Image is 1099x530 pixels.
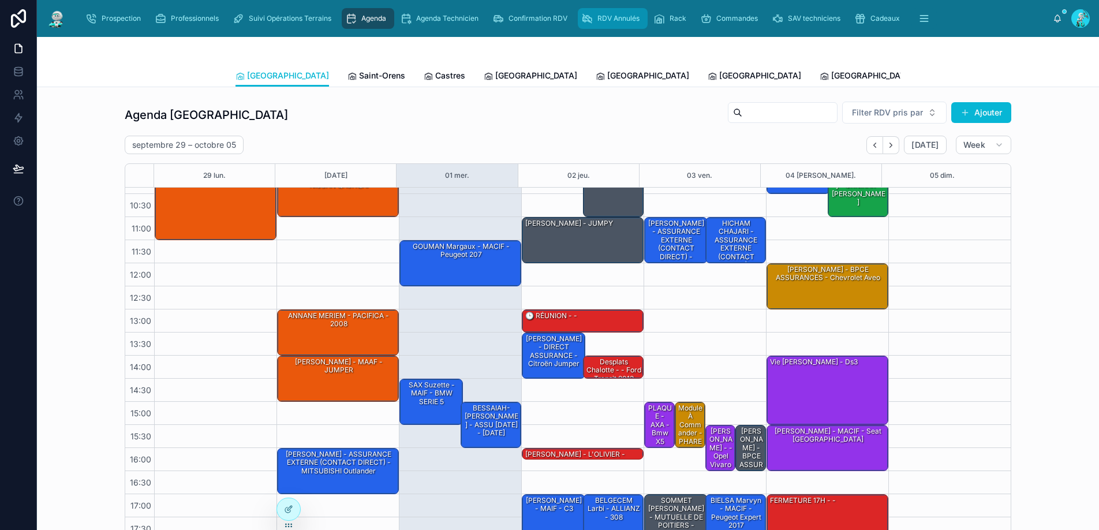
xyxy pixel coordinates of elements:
div: GOUMAN Margaux - MACIF - Peugeot 207 [400,241,521,286]
button: 02 jeu. [567,164,590,187]
span: 11:00 [129,223,154,233]
div: [PERSON_NAME] - DIRECT ASSURANCE - Citroën jumper [524,334,584,369]
div: Vie [PERSON_NAME] - Ds3 [769,357,859,367]
span: Cadeaux [870,14,900,23]
div: [PERSON_NAME] - - opel vivaro [706,426,735,471]
div: ANNANE MERIEM - PACIFICA - 2008 [279,311,398,330]
div: HICHAM CHAJARI - ASSURANCE EXTERNE (CONTACT DIRECT) - Mercedes Classe A [706,218,766,263]
div: [PERSON_NAME] - BPCE ASSURANCES - C4 [738,426,765,487]
div: [PERSON_NAME] - ORNIKAR - [PERSON_NAME] [828,171,888,217]
span: 10:30 [127,200,154,210]
button: Back [866,136,883,154]
div: [PERSON_NAME] - JUMPY [522,218,643,263]
div: PLAQUE - AXA - bmw x5 [645,402,674,447]
span: [GEOGRAPHIC_DATA] [495,70,577,81]
button: Ajouter [951,102,1011,123]
span: 15:30 [128,431,154,441]
button: [DATE] [904,136,946,154]
div: [PERSON_NAME] - BPCE ASSURANCES - C4 [736,426,765,471]
div: [PERSON_NAME] - - opel vivaro [708,426,735,470]
a: [GEOGRAPHIC_DATA] [235,65,329,87]
div: [PERSON_NAME] - MACIF - seat [GEOGRAPHIC_DATA] [769,426,887,445]
span: SAV techniciens [788,14,840,23]
span: 12:00 [127,270,154,279]
div: SAX Suzette - MAIF - BMW SERIE 5 [402,380,462,407]
a: Professionnels [151,8,227,29]
span: 13:00 [127,316,154,326]
button: Week [956,136,1011,154]
div: [PERSON_NAME] - ORNIKAR - [PERSON_NAME] [830,172,888,208]
span: 16:30 [127,477,154,487]
div: FERMETURE 17H - - [769,495,837,506]
a: Agenda [342,8,394,29]
div: [PERSON_NAME] - MAIF - C3 [524,495,584,514]
a: [GEOGRAPHIC_DATA] [820,65,913,88]
div: 04 [PERSON_NAME]. [786,164,856,187]
div: [PERSON_NAME] - MAAF - JUMPER [278,356,398,401]
span: 15:00 [128,408,154,418]
button: Next [883,136,899,154]
div: [PERSON_NAME] - PACIFICA - NISSAN QASHQAI [278,171,398,217]
div: [PERSON_NAME] - BPCE ASSURANCES - Chevrolet aveo [767,264,888,309]
a: Saint-Orens [347,65,405,88]
span: Confirmation RDV [509,14,567,23]
div: BELGECEM Larbi - ALLIANZ - 308 [585,495,643,522]
div: [PERSON_NAME] - MAAF - JUMPER [279,357,398,376]
span: 14:00 [127,362,154,372]
span: Agenda Technicien [416,14,479,23]
div: HICHAM CHAJARI - ASSURANCE EXTERNE (CONTACT DIRECT) - Mercedes Classe A [708,218,765,287]
span: Professionnels [171,14,219,23]
button: 29 lun. [203,164,226,187]
div: Module à commander - PHARE AVT DROIT [PERSON_NAME] - MMA - classe A [675,402,705,447]
span: 13:30 [127,339,154,349]
button: 05 dim. [930,164,955,187]
div: [PERSON_NAME] - MACIF - seat [GEOGRAPHIC_DATA] [767,426,888,471]
div: 🕒 RÉUNION - - [522,310,643,332]
span: 16:00 [127,454,154,464]
span: Saint-Orens [359,70,405,81]
div: ANNANE MERIEM - PACIFICA - 2008 [278,310,398,355]
a: Confirmation RDV [489,8,575,29]
div: [PERSON_NAME] - L'OLIVIER - [522,449,643,460]
span: Agenda [361,14,386,23]
div: BESSAIAH-[PERSON_NAME] - ASSU [DATE] - [DATE] [463,403,521,439]
div: [PERSON_NAME] - ASSURANCE EXTERNE (CONTACT DIRECT) - MITSUBISHI Outlander [279,449,398,476]
span: [GEOGRAPHIC_DATA] [719,70,801,81]
div: [PERSON_NAME] - BPCE ASSURANCES - Chevrolet aveo [769,264,887,283]
span: [GEOGRAPHIC_DATA] [607,70,689,81]
div: 01 mer. [445,164,469,187]
a: Rack [650,8,694,29]
div: BESSAIAH-[PERSON_NAME] - ASSU [DATE] - [DATE] [461,402,521,447]
button: [DATE] [324,164,347,187]
div: [PERSON_NAME] - ASSURANCE EXTERNE (CONTACT DIRECT) - PEUGEOT Partner [645,218,707,263]
div: [PERSON_NAME] - ASSURANCE EXTERNE (CONTACT DIRECT) - PEUGEOT Partner [646,218,706,279]
span: Rack [670,14,686,23]
a: [GEOGRAPHIC_DATA] [708,65,801,88]
a: Cadeaux [851,8,908,29]
div: 🕒 RÉUNION - - [524,311,578,321]
span: Suivi Opérations Terrains [249,14,331,23]
span: 12:30 [127,293,154,303]
div: 03 ven. [687,164,712,187]
div: [PERSON_NAME] - L'OLIVIER - [524,449,626,460]
button: Select Button [842,102,947,124]
a: Agenda Technicien [397,8,487,29]
h2: septembre 29 – octobre 05 [132,139,236,151]
a: Commandes [697,8,766,29]
span: Commandes [716,14,758,23]
a: Prospection [82,8,149,29]
div: scrollable content [76,6,1053,31]
div: Vie [PERSON_NAME] - Ds3 [767,356,888,424]
span: 17:00 [128,501,154,510]
span: [GEOGRAPHIC_DATA] [831,70,913,81]
span: Filter RDV pris par [852,107,923,118]
span: Week [963,140,985,150]
div: PLAQUE - AXA - bmw x5 [646,403,674,447]
span: 11:30 [129,247,154,256]
div: [PERSON_NAME] - ASSURANCE EXTERNE (CONTACT DIRECT) - MITSUBISHI Outlander [278,449,398,494]
span: 14:30 [127,385,154,395]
